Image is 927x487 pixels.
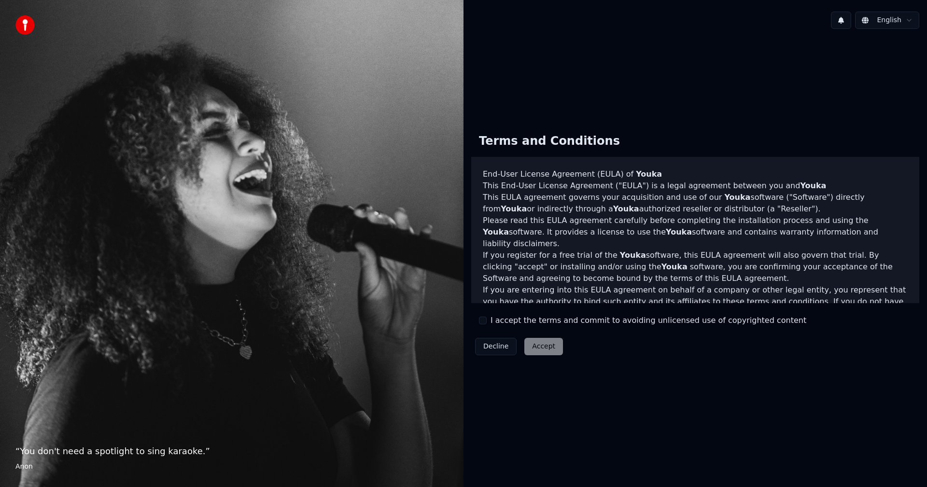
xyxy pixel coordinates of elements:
[15,15,35,35] img: youka
[666,227,692,237] span: Youka
[800,181,826,190] span: Youka
[483,192,908,215] p: This EULA agreement governs your acquisition and use of our software ("Software") directly from o...
[483,250,908,284] p: If you register for a free trial of the software, this EULA agreement will also govern that trial...
[620,250,646,260] span: Youka
[483,227,509,237] span: Youka
[661,262,688,271] span: Youka
[483,180,908,192] p: This End-User License Agreement ("EULA") is a legal agreement between you and
[724,193,750,202] span: Youka
[15,462,448,472] footer: Anon
[613,204,639,213] span: Youka
[636,169,662,179] span: Youka
[483,168,908,180] h3: End-User License Agreement (EULA) of
[483,284,908,331] p: If you are entering into this EULA agreement on behalf of a company or other legal entity, you re...
[491,315,806,326] label: I accept the terms and commit to avoiding unlicensed use of copyrighted content
[15,445,448,458] p: “ You don't need a spotlight to sing karaoke. ”
[483,215,908,250] p: Please read this EULA agreement carefully before completing the installation process and using th...
[475,338,517,355] button: Decline
[501,204,527,213] span: Youka
[471,126,628,157] div: Terms and Conditions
